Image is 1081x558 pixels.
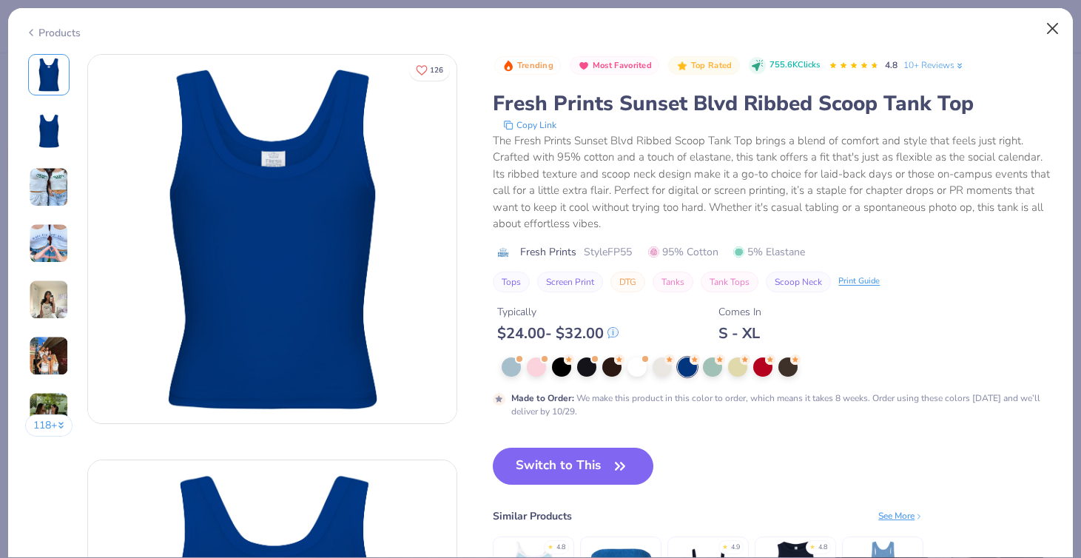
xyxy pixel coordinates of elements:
[430,67,443,74] span: 126
[502,60,514,72] img: Trending sort
[511,392,574,404] strong: Made to Order :
[29,280,69,320] img: User generated content
[517,61,553,70] span: Trending
[838,275,880,288] div: Print Guide
[493,508,572,524] div: Similar Products
[409,59,450,81] button: Like
[731,542,740,553] div: 4.9
[1039,15,1067,43] button: Close
[676,60,688,72] img: Top Rated sort
[497,324,619,343] div: $ 24.00 - $ 32.00
[903,58,965,72] a: 10+ Reviews
[593,61,652,70] span: Most Favorited
[29,392,69,432] img: User generated content
[818,542,827,553] div: 4.8
[493,246,513,258] img: brand logo
[701,272,758,292] button: Tank Tops
[29,167,69,207] img: User generated content
[718,324,761,343] div: S - XL
[653,272,693,292] button: Tanks
[25,25,81,41] div: Products
[493,90,1056,118] div: Fresh Prints Sunset Blvd Ribbed Scoop Tank Top
[578,60,590,72] img: Most Favorited sort
[718,304,761,320] div: Comes In
[766,272,831,292] button: Scoop Neck
[809,542,815,548] div: ★
[885,59,898,71] span: 4.8
[829,54,879,78] div: 4.8 Stars
[29,223,69,263] img: User generated content
[31,113,67,149] img: Back
[511,391,1056,418] div: We make this product in this color to order, which means it takes 8 weeks. Order using these colo...
[499,118,561,132] button: copy to clipboard
[722,542,728,548] div: ★
[733,244,805,260] span: 5% Elastane
[493,132,1056,232] div: The Fresh Prints Sunset Blvd Ribbed Scoop Tank Top brings a blend of comfort and style that feels...
[31,57,67,93] img: Front
[770,59,820,72] span: 755.6K Clicks
[29,336,69,376] img: User generated content
[497,304,619,320] div: Typically
[668,56,739,75] button: Badge Button
[610,272,645,292] button: DTG
[878,509,923,522] div: See More
[648,244,718,260] span: 95% Cotton
[520,244,576,260] span: Fresh Prints
[493,448,653,485] button: Switch to This
[494,56,561,75] button: Badge Button
[88,55,457,423] img: Front
[493,272,530,292] button: Tops
[570,56,659,75] button: Badge Button
[691,61,733,70] span: Top Rated
[537,272,603,292] button: Screen Print
[25,414,73,437] button: 118+
[584,244,632,260] span: Style FP55
[556,542,565,553] div: 4.8
[548,542,553,548] div: ★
